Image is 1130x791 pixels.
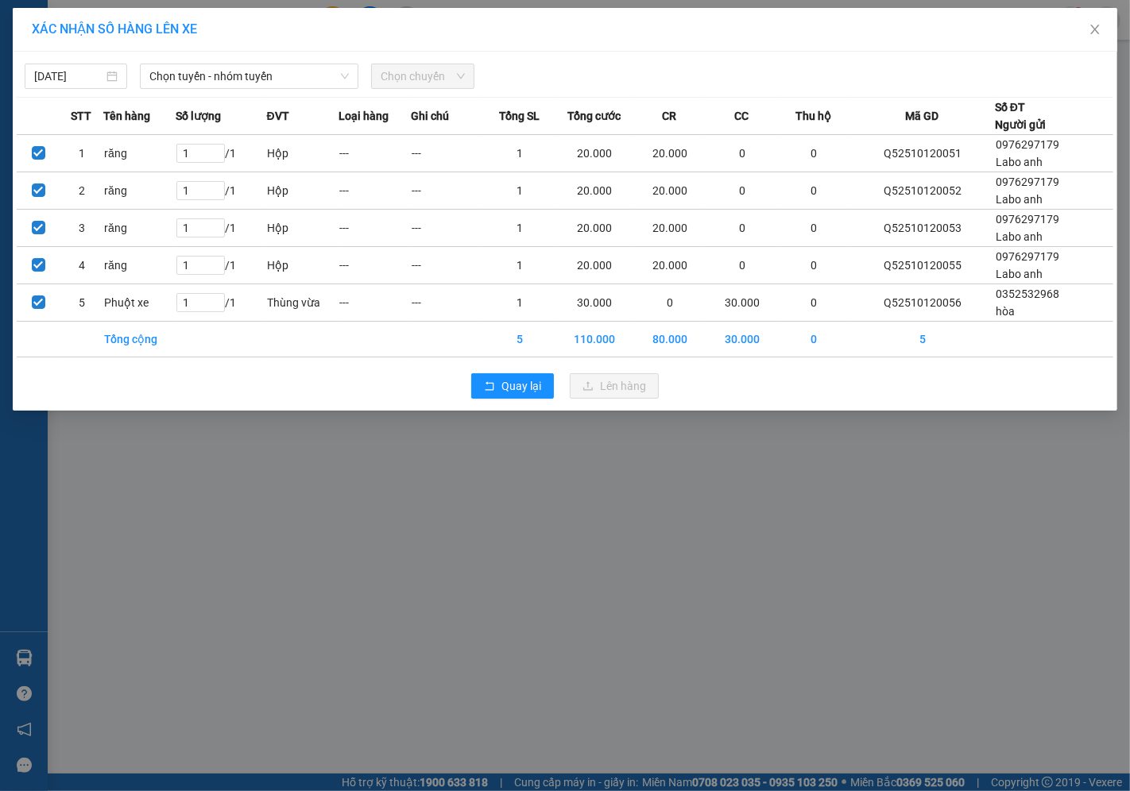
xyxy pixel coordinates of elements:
[850,247,995,284] td: Q52510120055
[778,247,850,284] td: 0
[778,322,850,357] td: 0
[483,135,555,172] td: 1
[60,210,104,247] td: 3
[484,380,495,393] span: rollback
[103,107,150,125] span: Tên hàng
[995,98,1046,133] div: Số ĐT Người gửi
[411,172,483,210] td: ---
[411,284,483,322] td: ---
[778,135,850,172] td: 0
[633,247,706,284] td: 20.000
[555,247,633,284] td: 20.000
[176,284,267,322] td: / 1
[850,172,995,210] td: Q52510120052
[60,172,104,210] td: 2
[633,172,706,210] td: 20.000
[850,322,995,357] td: 5
[339,247,411,284] td: ---
[905,107,938,125] span: Mã GD
[778,284,850,322] td: 0
[267,247,339,284] td: Hộp
[411,107,449,125] span: Ghi chú
[411,135,483,172] td: ---
[996,268,1043,280] span: Labo anh
[483,322,555,357] td: 5
[60,284,104,322] td: 5
[60,247,104,284] td: 4
[103,210,176,247] td: răng
[501,377,541,395] span: Quay lại
[483,284,555,322] td: 1
[411,247,483,284] td: ---
[555,322,633,357] td: 110.000
[555,172,633,210] td: 20.000
[267,107,289,125] span: ĐVT
[996,138,1059,151] span: 0976297179
[411,210,483,247] td: ---
[996,156,1043,168] span: Labo anh
[996,287,1059,300] span: 0352532968
[1089,23,1101,36] span: close
[103,135,176,172] td: răng
[60,135,104,172] td: 1
[103,284,176,322] td: Phuột xe
[996,176,1059,188] span: 0976297179
[339,284,411,322] td: ---
[662,107,676,125] span: CR
[706,284,778,322] td: 30.000
[555,210,633,247] td: 20.000
[706,247,778,284] td: 0
[339,107,389,125] span: Loại hàng
[483,172,555,210] td: 1
[471,373,554,399] button: rollbackQuay lại
[176,107,221,125] span: Số lượng
[32,21,197,37] span: XÁC NHẬN SỐ HÀNG LÊN XE
[103,322,176,357] td: Tổng cộng
[555,284,633,322] td: 30.000
[778,172,850,210] td: 0
[996,305,1015,318] span: hòa
[339,210,411,247] td: ---
[555,135,633,172] td: 20.000
[103,247,176,284] td: răng
[499,107,540,125] span: Tổng SL
[850,210,995,247] td: Q52510120053
[339,172,411,210] td: ---
[267,210,339,247] td: Hộp
[267,284,339,322] td: Thùng vừa
[381,64,464,88] span: Chọn chuyến
[176,247,267,284] td: / 1
[34,68,103,85] input: 13/10/2025
[176,172,267,210] td: / 1
[734,107,749,125] span: CC
[706,172,778,210] td: 0
[633,135,706,172] td: 20.000
[103,172,176,210] td: răng
[1073,8,1117,52] button: Close
[483,247,555,284] td: 1
[778,210,850,247] td: 0
[996,213,1059,226] span: 0976297179
[633,284,706,322] td: 0
[850,135,995,172] td: Q52510120051
[340,71,350,81] span: down
[567,107,621,125] span: Tổng cước
[267,172,339,210] td: Hộp
[706,322,778,357] td: 30.000
[796,107,832,125] span: Thu hộ
[176,210,267,247] td: / 1
[996,193,1043,206] span: Labo anh
[996,250,1059,263] span: 0976297179
[71,107,91,125] span: STT
[633,322,706,357] td: 80.000
[176,135,267,172] td: / 1
[483,210,555,247] td: 1
[267,135,339,172] td: Hộp
[850,284,995,322] td: Q52510120056
[633,210,706,247] td: 20.000
[706,135,778,172] td: 0
[706,210,778,247] td: 0
[149,64,349,88] span: Chọn tuyến - nhóm tuyến
[996,230,1043,243] span: Labo anh
[570,373,659,399] button: uploadLên hàng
